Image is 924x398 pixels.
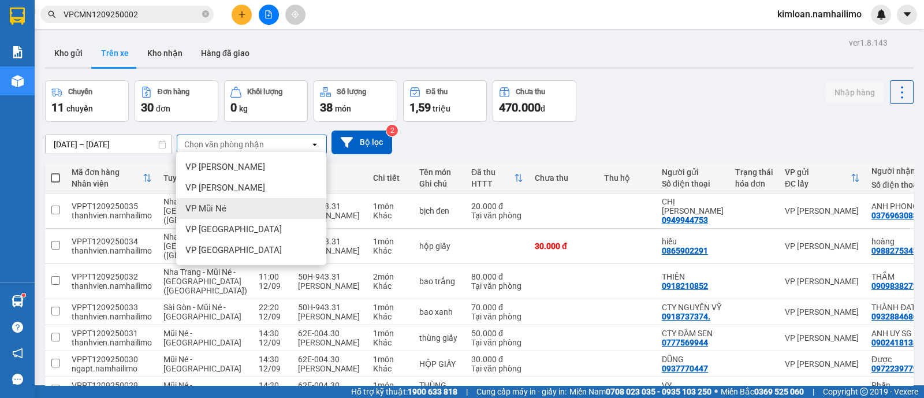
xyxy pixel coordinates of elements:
div: HTTT [471,179,514,188]
div: 30.000 đ [471,355,523,364]
div: THIÊN [662,272,724,281]
div: 62E-004.30 [298,329,362,338]
svg: open [310,140,319,149]
div: THẮM [871,272,923,281]
button: caret-down [897,5,917,25]
div: bịch đen [419,206,460,215]
div: Chuyến [68,88,92,96]
div: Số lượng [337,88,366,96]
div: 0902418138 [871,338,918,347]
div: Tại văn phòng [471,211,523,220]
div: 11:00 [259,272,286,281]
button: Đơn hàng30đơn [135,80,218,122]
div: hóa đơn [735,179,773,188]
div: 30.000 đ [535,241,593,251]
div: Trạng thái [735,168,773,177]
button: Kho gửi [45,39,92,67]
div: VP [PERSON_NAME] [785,307,860,317]
div: [PERSON_NAME] [298,338,362,347]
div: THÀNH ĐẠT NT [871,303,923,312]
div: 20.000 đ [471,202,523,211]
div: 62E-004.30 [298,381,362,390]
span: chuyến [66,104,93,113]
div: 0932884680 [871,312,918,321]
div: 50H-943.31 [298,303,362,312]
img: logo.jpg [6,6,46,46]
span: close-circle [202,9,209,20]
div: Khác [373,246,408,255]
div: hộp giấy [419,241,460,251]
th: Toggle SortBy [465,163,529,194]
span: Hỗ trợ kỹ thuật: [351,385,457,398]
div: Khác [373,338,408,347]
div: 50H-943.31 [298,237,362,246]
div: Đã thu [426,88,448,96]
div: Tại văn phòng [471,338,523,347]
div: VP [PERSON_NAME] [785,241,860,251]
img: warehouse-icon [12,295,24,307]
button: Kho nhận [138,39,192,67]
span: VP [GEOGRAPHIC_DATA] [185,224,282,235]
div: Chưa thu [516,88,545,96]
span: Sài Gòn - Mũi Né - [GEOGRAPHIC_DATA] [163,303,241,321]
div: [PERSON_NAME] [298,364,362,373]
div: Tại văn phòng [471,364,523,373]
div: thanhvien.namhailimo [72,338,152,347]
span: | [813,385,814,398]
div: Khác [373,312,408,321]
div: CTY ĐẦM SEN [662,329,724,338]
div: 0777569944 [662,338,708,347]
span: đ [541,104,545,113]
span: VP Mũi Né [185,203,226,214]
button: Trên xe [92,39,138,67]
button: plus [232,5,252,25]
div: DŨNG [662,355,724,364]
div: VP [PERSON_NAME] [785,359,860,369]
img: icon-new-feature [876,9,886,20]
div: Tại văn phòng [471,312,523,321]
div: VPPT1209250033 [72,303,152,312]
div: thùng giấy [419,333,460,343]
div: 50.000 đ [535,385,593,395]
div: VP gửi [785,168,851,177]
div: 0865902291 [662,246,708,255]
div: Số điện thoại [871,180,923,189]
button: Đã thu1,59 triệu [403,80,487,122]
div: ĐC lấy [785,179,851,188]
span: notification [12,348,23,359]
span: VP [PERSON_NAME] [185,182,265,194]
th: Toggle SortBy [66,163,158,194]
li: VP VP chợ Mũi Né [6,62,80,75]
div: Khác [373,211,408,220]
div: Số điện thoại [662,179,724,188]
div: 70.000 đ [471,303,523,312]
span: 0 [230,101,237,114]
strong: 0369 525 060 [754,387,804,396]
input: Select a date range. [46,135,172,154]
div: ANH UY SG [871,329,923,338]
div: 22:20 [259,303,286,312]
div: 0988275343 [871,246,918,255]
div: VPPT1209250035 [72,202,152,211]
span: 11 [51,101,64,114]
span: 30 [141,101,154,114]
div: bao xanh [419,307,460,317]
div: ngapt.namhailimo [72,364,152,373]
div: Được [871,355,923,364]
span: Miền Nam [569,385,711,398]
strong: 1900 633 818 [408,387,457,396]
div: Chọn văn phòng nhận [184,139,264,150]
div: thanhvien.namhailimo [72,211,152,220]
img: warehouse-icon [12,75,24,87]
div: 14:30 [259,355,286,364]
span: Mũi Né - [GEOGRAPHIC_DATA] [163,329,241,347]
img: solution-icon [12,46,24,58]
span: đơn [156,104,170,113]
div: VPPT1209250029 [72,381,152,390]
div: Tên món [419,168,460,177]
div: VPPT1209250031 [72,329,152,338]
span: Cung cấp máy in - giấy in: [476,385,567,398]
button: Bộ lọc [331,131,392,154]
img: logo-vxr [10,8,25,25]
span: 470.000 [499,101,541,114]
